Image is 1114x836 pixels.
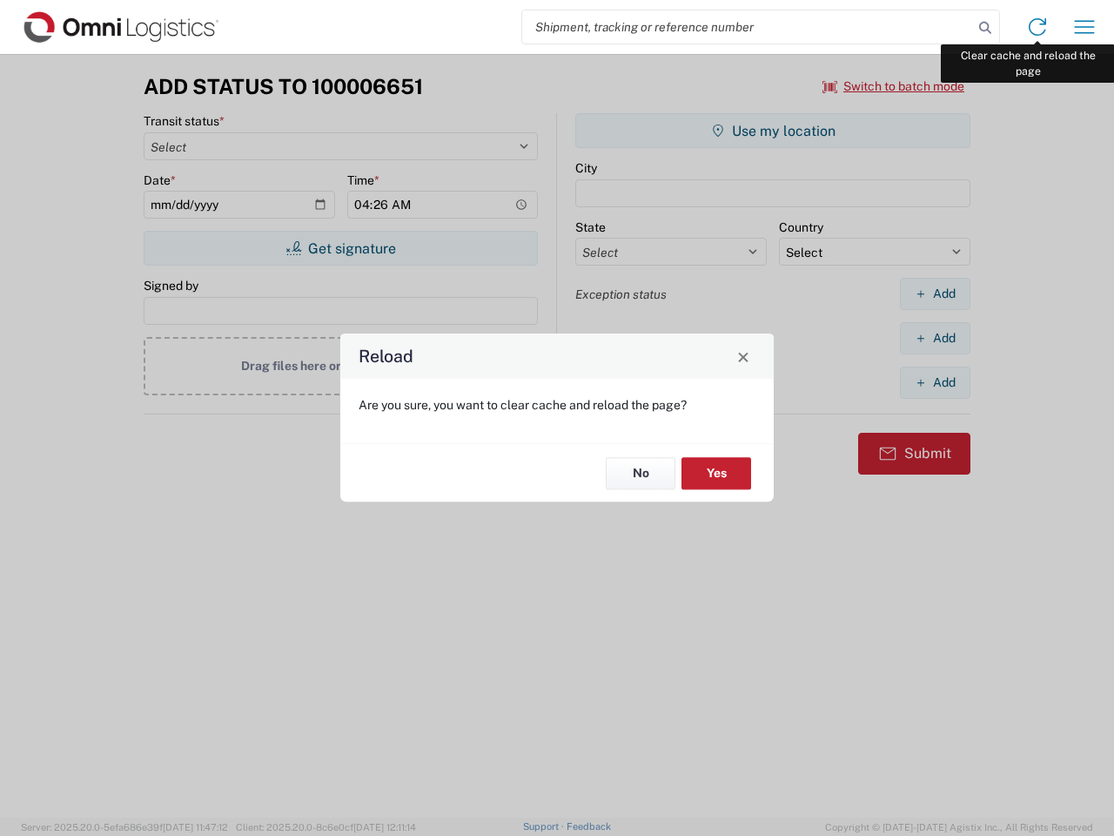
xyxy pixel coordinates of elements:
button: No [606,457,675,489]
input: Shipment, tracking or reference number [522,10,973,44]
p: Are you sure, you want to clear cache and reload the page? [359,397,755,413]
h4: Reload [359,344,413,369]
button: Close [731,344,755,368]
button: Yes [681,457,751,489]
